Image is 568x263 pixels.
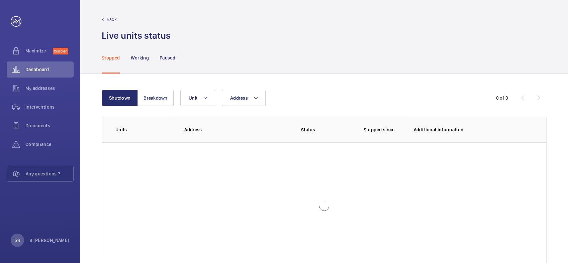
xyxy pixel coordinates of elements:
[115,126,174,133] p: Units
[137,90,174,106] button: Breakdown
[29,237,69,244] p: S [PERSON_NAME]
[102,29,171,42] h1: Live units status
[25,141,74,148] span: Compliance
[25,104,74,110] span: Interventions
[25,85,74,92] span: My addresses
[180,90,215,106] button: Unit
[189,95,197,101] span: Unit
[230,95,248,101] span: Address
[268,126,348,133] p: Status
[496,95,508,101] div: 0 of 0
[25,66,74,73] span: Dashboard
[184,126,263,133] p: Address
[15,237,20,244] p: SS
[25,47,53,54] span: Maximize
[26,170,73,177] span: Any questions ?
[364,126,403,133] p: Stopped since
[25,122,74,129] span: Documents
[102,54,120,61] p: Stopped
[102,90,138,106] button: Shutdown
[107,16,117,23] p: Back
[222,90,266,106] button: Address
[160,54,175,61] p: Paused
[130,54,149,61] p: Working
[53,48,68,54] span: Discover
[414,126,533,133] p: Additional information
